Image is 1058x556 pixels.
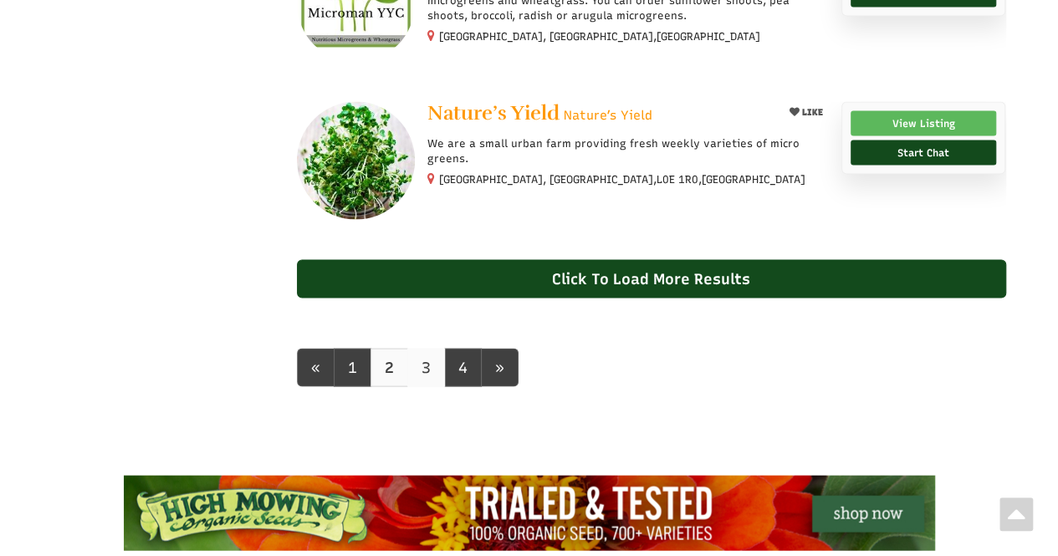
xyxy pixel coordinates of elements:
[334,348,371,386] a: 1
[124,475,935,550] img: High
[784,101,829,122] button: LIKE
[371,348,408,386] a: 2
[427,101,769,127] a: Nature’s Yield Nature’s Yield
[495,358,504,376] span: »
[657,171,698,186] span: L0E 1R0
[439,30,760,43] small: [GEOGRAPHIC_DATA], [GEOGRAPHIC_DATA],
[444,348,482,386] a: 4
[297,101,415,219] img: Nature’s Yield
[481,348,519,386] a: next
[427,135,828,166] p: We are a small urban farm providing fresh weekly varieties of micro greens.
[564,106,652,124] span: Nature’s Yield
[702,171,805,186] span: [GEOGRAPHIC_DATA]
[657,29,760,44] span: [GEOGRAPHIC_DATA]
[311,358,320,376] span: «
[439,172,805,185] small: [GEOGRAPHIC_DATA], [GEOGRAPHIC_DATA], ,
[297,259,1006,298] div: Click To Load More Results
[407,348,445,386] a: 3
[851,110,997,135] a: View Listing
[427,99,560,125] span: Nature’s Yield
[385,358,394,376] b: 2
[800,106,823,117] span: LIKE
[297,348,335,386] a: prev
[851,140,997,165] a: Start Chat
